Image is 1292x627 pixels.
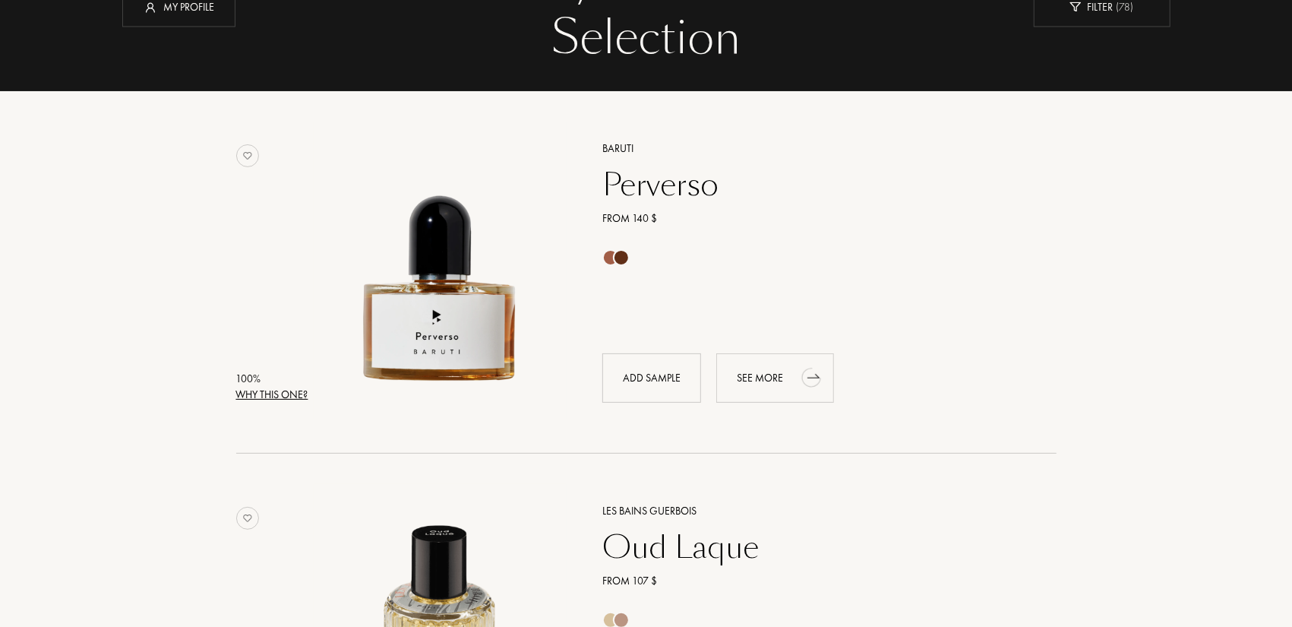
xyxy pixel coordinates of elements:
[134,8,1159,68] div: Selection
[797,362,827,392] div: animation
[314,122,580,420] a: Perverso Baruti
[236,507,259,530] img: no_like_p.png
[591,141,1034,157] a: Baruti
[602,353,701,403] div: Add sample
[1069,2,1081,12] img: new_filter_w.svg
[591,573,1034,589] a: From 107 $
[236,371,308,387] div: 100 %
[236,144,259,167] img: no_like_p.png
[236,387,308,403] div: Why this one?
[591,166,1034,203] a: Perverso
[591,211,1034,226] a: From 140 $
[716,353,834,403] a: See moreanimation
[591,503,1034,519] a: Les Bains Guerbois
[591,529,1034,565] a: Oud Laque
[716,353,834,403] div: See more
[314,138,567,391] img: Perverso Baruti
